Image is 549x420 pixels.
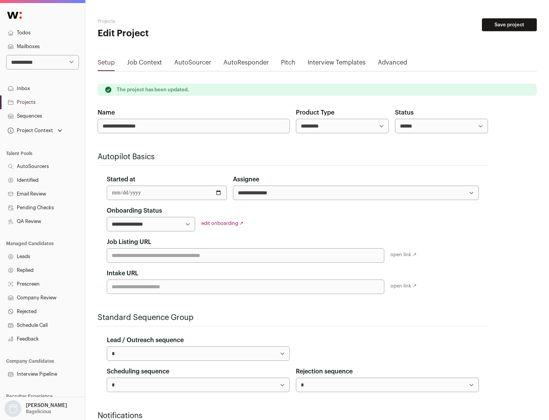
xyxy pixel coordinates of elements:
a: Setup [98,58,115,70]
a: AutoSourcer [174,58,211,70]
button: Open dropdown [3,400,69,417]
label: Rejection sequence [296,367,353,376]
a: AutoResponder [223,58,269,70]
label: Intake URL [107,269,138,278]
h1: Edit Project [98,27,244,40]
label: Onboarding Status [107,206,162,215]
a: Advanced [378,58,407,70]
label: Job Listing URL [107,237,151,247]
label: Started at [107,175,135,184]
img: nopic.png [5,400,21,417]
a: Pitch [281,58,295,70]
a: Interview Templates [308,58,366,70]
p: The project has been updated. [117,87,189,93]
a: Job Context [127,58,162,70]
label: Assignee [233,175,259,184]
label: Scheduling sequence [107,367,169,376]
button: Save project [482,18,537,31]
label: Lead / Outreach sequence [107,336,184,345]
h2: Standard Sequence Group [98,312,488,323]
label: Status [395,108,414,117]
p: [PERSON_NAME] [26,402,67,409]
div: Project Context [6,128,53,134]
p: Bagelicious [26,409,51,415]
a: edit onboarding ↗ [201,221,244,226]
label: Name [98,108,115,117]
label: Product Type [296,108,334,117]
h2: Autopilot Basics [98,152,488,162]
button: Open dropdown [6,125,64,136]
h2: Projects [98,18,244,24]
img: Wellfound [3,8,26,23]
